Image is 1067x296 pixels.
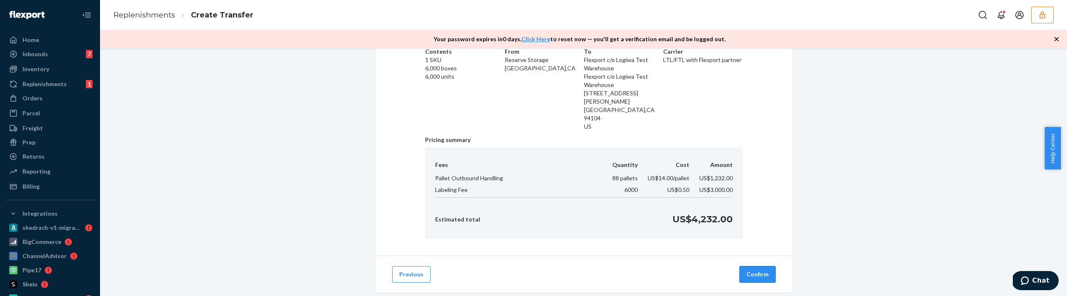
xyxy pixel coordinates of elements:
a: Click Here [521,35,550,42]
div: Inbounds [23,50,48,58]
div: Freight [23,124,43,132]
td: Pallet Outbound Handling [435,172,602,184]
a: Billing [5,180,95,193]
button: Open notifications [993,7,1009,23]
p: To [584,47,663,56]
div: 1 SKU 6,000 boxes 6,000 units [425,47,504,131]
img: Flexport logo [9,11,45,19]
a: Freight [5,122,95,135]
button: Integrations [5,207,95,220]
button: Previous [392,266,431,283]
a: Home [5,33,95,47]
p: US$4,232.00 [672,213,733,226]
button: Confirm [739,266,776,283]
th: Fees [435,161,602,172]
ol: breadcrumbs [107,3,260,27]
div: Billing [23,182,40,191]
div: shedrach-v1-migration-test [23,224,82,232]
div: LTL/FTL with Flexport partner [663,47,742,131]
p: From [505,47,584,56]
div: Reporting [23,167,50,176]
div: Shein [23,280,38,289]
a: Replenishments [113,10,175,20]
a: ChannelAdvisor [5,249,95,263]
div: Orders [23,94,43,102]
p: Your password expires in 0 days . to reset now — you'll get a verification email and be logged out. [433,35,726,43]
div: Pipe17 [23,266,41,274]
a: Inbounds7 [5,47,95,61]
a: shedrach-v1-migration-test [5,221,95,234]
span: US$1,232.00 [699,174,733,182]
button: Help Center [1044,127,1061,169]
a: Returns [5,150,95,163]
div: Prep [23,138,35,147]
span: US$0.50 [667,186,689,193]
p: [STREET_ADDRESS][PERSON_NAME] [584,89,663,106]
button: Open Search Box [974,7,991,23]
p: Flexport c/o Logiwa Test Warehouse [584,72,663,89]
p: US [584,122,663,131]
p: Flexport c/o Logiwa Test Warehouse [584,56,663,72]
div: ChannelAdvisor [23,252,67,260]
a: BigCommerce [5,235,95,249]
p: Estimated total [435,215,480,224]
a: Shein [5,278,95,291]
p: Pricing summary [425,136,743,144]
div: 7 [86,50,93,58]
div: Replenishments [23,80,67,88]
div: BigCommerce [23,238,61,246]
div: Reserve Storage [GEOGRAPHIC_DATA] , CA [505,47,584,131]
td: 88 pallets [602,172,638,184]
a: Prep [5,136,95,149]
a: Replenishments1 [5,77,95,91]
button: Close Navigation [78,7,95,23]
p: Contents [425,47,504,56]
a: Orders [5,92,95,105]
a: Pipe17 [5,264,95,277]
a: Parcel [5,107,95,120]
p: [GEOGRAPHIC_DATA] , CA 94104 [584,106,663,122]
div: Integrations [23,209,58,218]
th: Amount [689,161,733,172]
div: 1 [86,80,93,88]
div: Parcel [23,109,40,117]
div: Inventory [23,65,49,73]
a: Inventory [5,62,95,76]
span: US$14.00 /pallet [648,174,689,182]
td: 6000 [602,184,638,198]
th: Cost [638,161,689,172]
a: Reporting [5,165,95,178]
th: Quantity [602,161,638,172]
button: Open account menu [1011,7,1028,23]
p: Carrier [663,47,742,56]
div: Returns [23,152,45,161]
span: US$3,000.00 [699,186,733,193]
td: Labeling Fee [435,184,602,198]
iframe: Opens a widget where you can chat to one of our agents [1013,271,1059,292]
div: Home [23,36,39,44]
a: Create Transfer [191,10,253,20]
